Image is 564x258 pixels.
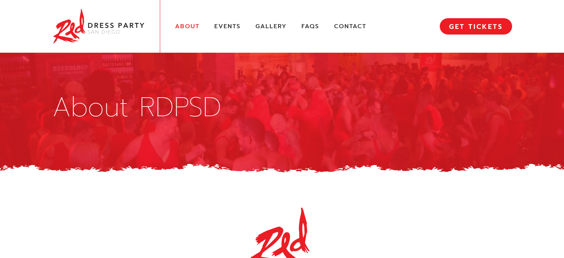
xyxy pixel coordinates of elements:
a: Contact [334,23,366,30]
a: About [175,23,199,30]
img: Red Dress Party San Diego [52,7,145,45]
a: Gallery [255,23,287,30]
a: Events [214,23,241,30]
a: GET TICKETS [440,18,512,35]
h1: About RDPSD [52,94,512,121]
a: FAQs [301,23,319,30]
